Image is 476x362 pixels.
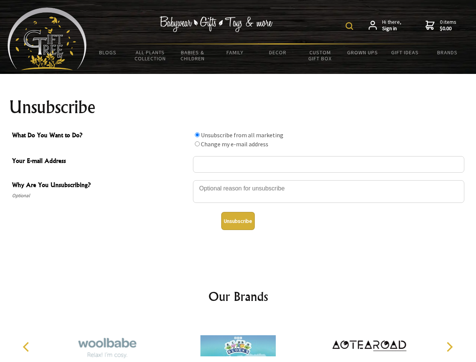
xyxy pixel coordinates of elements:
[12,191,189,200] span: Optional
[201,131,283,139] label: Unsubscribe from all marketing
[369,19,401,32] a: Hi there,Sign in
[19,339,35,355] button: Previous
[214,44,257,60] a: Family
[12,180,189,191] span: Why Are You Unsubscribing?
[440,25,456,32] strong: $0.00
[193,180,464,203] textarea: Why Are You Unsubscribing?
[440,18,456,32] span: 0 items
[15,287,461,305] h2: Our Brands
[382,19,401,32] span: Hi there,
[201,140,268,148] label: Change my e-mail address
[346,22,353,30] img: product search
[87,44,129,60] a: BLOGS
[8,8,87,70] img: Babyware - Gifts - Toys and more...
[384,44,426,60] a: Gift Ideas
[256,44,299,60] a: Decor
[160,16,273,32] img: Babywear - Gifts - Toys & more
[129,44,172,66] a: All Plants Collection
[341,44,384,60] a: Grown Ups
[12,130,189,141] span: What Do You Want to Do?
[12,156,189,167] span: Your E-mail Address
[171,44,214,66] a: Babies & Children
[441,339,458,355] button: Next
[9,98,467,116] h1: Unsubscribe
[195,141,200,146] input: What Do You Want to Do?
[426,44,469,60] a: Brands
[195,132,200,137] input: What Do You Want to Do?
[193,156,464,173] input: Your E-mail Address
[221,212,255,230] button: Unsubscribe
[382,25,401,32] strong: Sign in
[299,44,341,66] a: Custom Gift Box
[425,19,456,32] a: 0 items$0.00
